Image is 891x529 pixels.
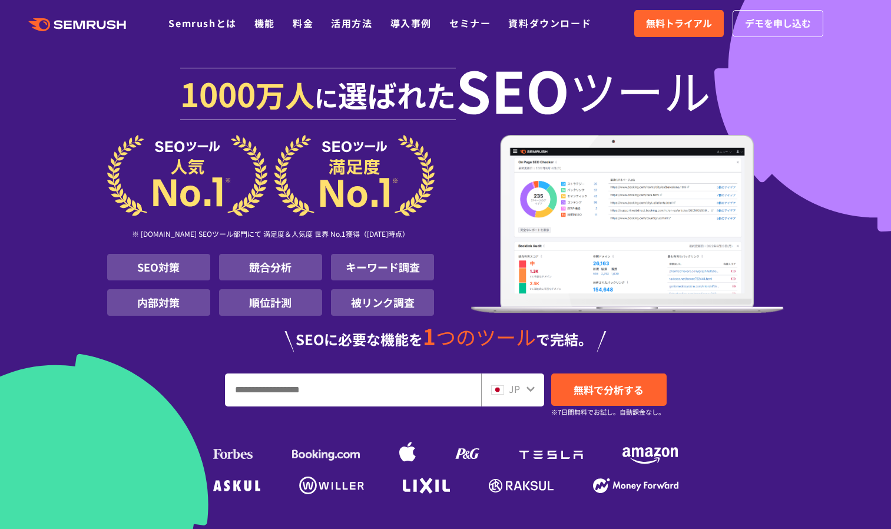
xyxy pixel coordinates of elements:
[449,16,491,30] a: セミナー
[509,382,520,396] span: JP
[314,80,338,114] span: に
[331,254,434,280] li: キーワード調査
[646,16,712,31] span: 無料トライアル
[219,254,322,280] li: 競合分析
[536,329,592,349] span: で完結。
[256,73,314,115] span: 万人
[338,73,456,115] span: 選ばれた
[331,16,372,30] a: 活用方法
[745,16,811,31] span: デモを申し込む
[107,325,784,352] div: SEOに必要な機能を
[634,10,724,37] a: 無料トライアル
[107,216,435,254] div: ※ [DOMAIN_NAME] SEOツール部門にて 満足度＆人気度 世界 No.1獲得（[DATE]時点）
[293,16,313,30] a: 料金
[219,289,322,316] li: 順位計測
[551,406,665,418] small: ※7日間無料でお試し。自動課金なし。
[331,289,434,316] li: 被リンク調査
[107,289,210,316] li: 内部対策
[254,16,275,30] a: 機能
[436,322,536,351] span: つのツール
[390,16,432,30] a: 導入事例
[423,320,436,352] span: 1
[569,66,711,113] span: ツール
[226,374,481,406] input: URL、キーワードを入力してください
[551,373,667,406] a: 無料で分析する
[508,16,591,30] a: 資料ダウンロード
[574,382,644,397] span: 無料で分析する
[107,254,210,280] li: SEO対策
[456,66,569,113] span: SEO
[733,10,823,37] a: デモを申し込む
[180,70,256,117] span: 1000
[168,16,236,30] a: Semrushとは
